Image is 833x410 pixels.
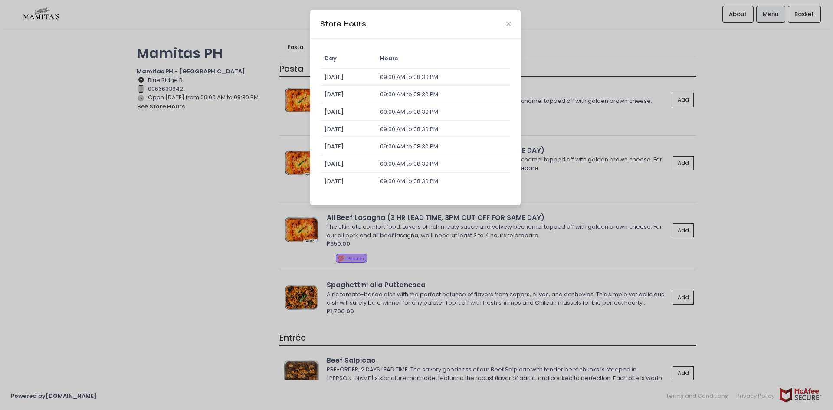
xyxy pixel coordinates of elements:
[320,69,376,86] td: [DATE]
[506,22,511,26] button: Close
[320,155,376,173] td: [DATE]
[320,121,376,138] td: [DATE]
[320,86,376,103] td: [DATE]
[320,138,376,155] td: [DATE]
[376,49,511,69] td: Hours
[376,138,511,155] td: 09:00 AM to 08:30 PM
[320,103,376,121] td: [DATE]
[376,173,511,190] td: 09:00 AM to 08:30 PM
[376,103,511,121] td: 09:00 AM to 08:30 PM
[376,155,511,173] td: 09:00 AM to 08:30 PM
[376,86,511,103] td: 09:00 AM to 08:30 PM
[376,69,511,86] td: 09:00 AM to 08:30 PM
[376,121,511,138] td: 09:00 AM to 08:30 PM
[320,49,376,69] td: Day
[320,173,376,190] td: [DATE]
[320,18,366,30] div: Store Hours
